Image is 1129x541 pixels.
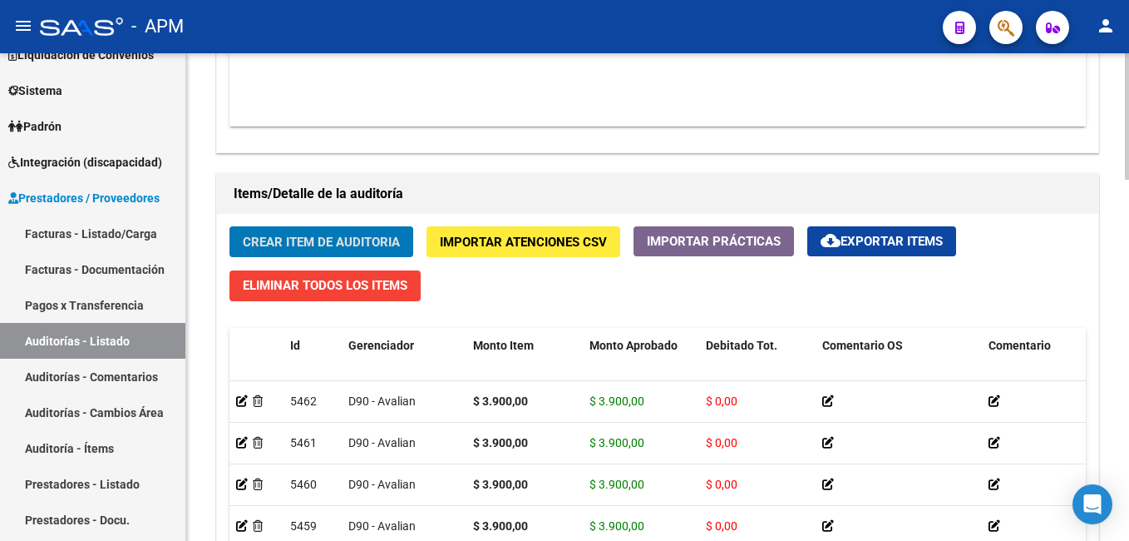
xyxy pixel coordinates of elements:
span: Exportar Items [821,234,943,249]
span: Eliminar Todos los Items [243,278,407,293]
button: Eliminar Todos los Items [229,270,421,301]
span: $ 3.900,00 [589,395,644,408]
span: 5460 [290,478,317,491]
datatable-header-cell: Monto Aprobado [583,328,699,401]
span: Comentario [988,339,1051,352]
span: $ 0,00 [706,395,737,408]
h1: Items/Detalle de la auditoría [234,181,1082,207]
button: Importar Prácticas [634,226,794,256]
span: 5461 [290,436,317,449]
strong: $ 3.900,00 [473,519,528,533]
strong: $ 3.900,00 [473,436,528,449]
strong: $ 3.900,00 [473,478,528,491]
span: Debitado Tot. [706,339,777,352]
span: Padrón [8,117,62,136]
span: Prestadores / Proveedores [8,189,160,207]
span: Id [290,339,300,352]
span: 5462 [290,395,317,408]
span: Monto Aprobado [589,339,678,352]
span: D90 - Avalian [348,395,416,408]
span: $ 3.900,00 [589,478,644,491]
div: Open Intercom Messenger [1072,484,1112,524]
span: Liquidación de Convenios [8,46,154,64]
button: Crear Item de Auditoria [229,226,413,257]
span: 5459 [290,519,317,533]
button: Exportar Items [807,226,956,256]
span: Monto Item [473,339,534,352]
datatable-header-cell: Debitado Tot. [699,328,816,401]
span: Crear Item de Auditoria [243,235,400,250]
span: D90 - Avalian [348,478,416,491]
span: Gerenciador [348,339,414,352]
button: Importar Atenciones CSV [426,226,620,257]
span: D90 - Avalian [348,519,416,533]
span: Integración (discapacidad) [8,153,162,171]
span: D90 - Avalian [348,436,416,449]
mat-icon: person [1096,16,1116,36]
span: Importar Atenciones CSV [440,235,607,250]
span: $ 3.900,00 [589,436,644,449]
span: - APM [131,8,184,45]
span: Sistema [8,82,62,100]
mat-icon: menu [13,16,33,36]
datatable-header-cell: Monto Item [466,328,583,401]
mat-icon: cloud_download [821,231,841,251]
span: Importar Prácticas [647,234,781,249]
span: $ 3.900,00 [589,519,644,533]
span: $ 0,00 [706,519,737,533]
datatable-header-cell: Gerenciador [342,328,466,401]
span: $ 0,00 [706,436,737,449]
datatable-header-cell: Comentario OS [816,328,982,401]
span: Comentario OS [822,339,903,352]
strong: $ 3.900,00 [473,395,528,408]
span: $ 0,00 [706,478,737,491]
datatable-header-cell: Id [283,328,342,401]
